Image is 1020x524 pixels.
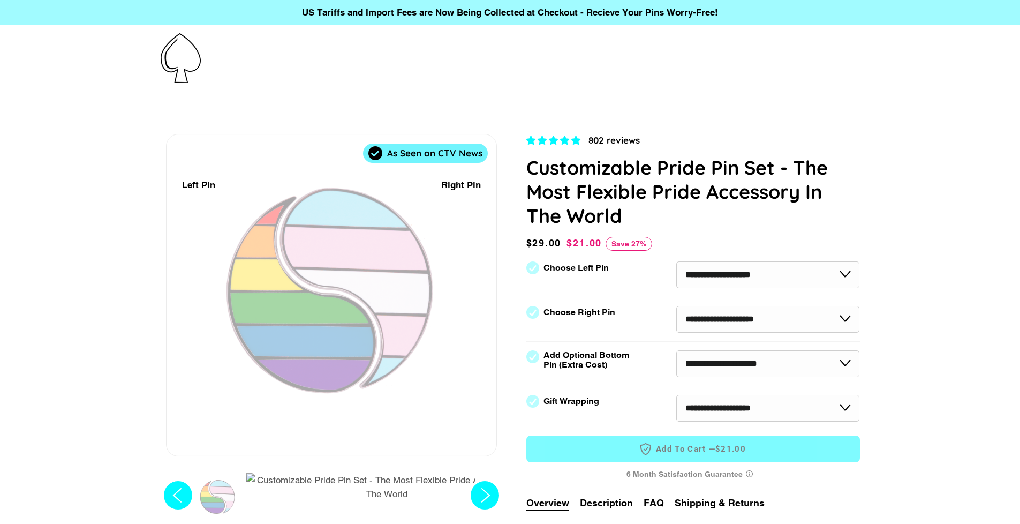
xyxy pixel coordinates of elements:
[246,473,528,501] img: Customizable Pride Pin Set - The Most Flexible Pride Accessory In The World
[542,442,844,456] span: Add to Cart —
[243,473,531,506] button: Customizable Pride Pin Set - The Most Flexible Pride Accessory In The World
[526,236,564,251] span: $29.00
[543,263,609,273] label: Choose Left Pin
[467,473,502,523] button: Next slide
[526,135,583,146] span: 4.83 stars
[526,155,860,228] h1: Customizable Pride Pin Set - The Most Flexible Pride Accessory In The World
[526,465,860,484] div: 6 Month Satisfaction Guarantee
[606,237,652,251] span: Save 27%
[715,444,746,455] span: $21.00
[161,473,195,523] button: Previous slide
[441,178,481,192] div: Right Pin
[543,350,633,370] label: Add Optional Bottom Pin (Extra Cost)
[526,436,860,462] button: Add to Cart —$21.00
[580,496,633,510] button: Description
[543,396,599,406] label: Gift Wrapping
[526,496,569,511] button: Overview
[644,496,664,510] button: FAQ
[588,134,640,146] span: 802 reviews
[543,308,615,317] label: Choose Right Pin
[675,496,765,510] button: Shipping & Returns
[161,33,201,83] img: Pin-Ace
[566,237,602,249] span: $21.00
